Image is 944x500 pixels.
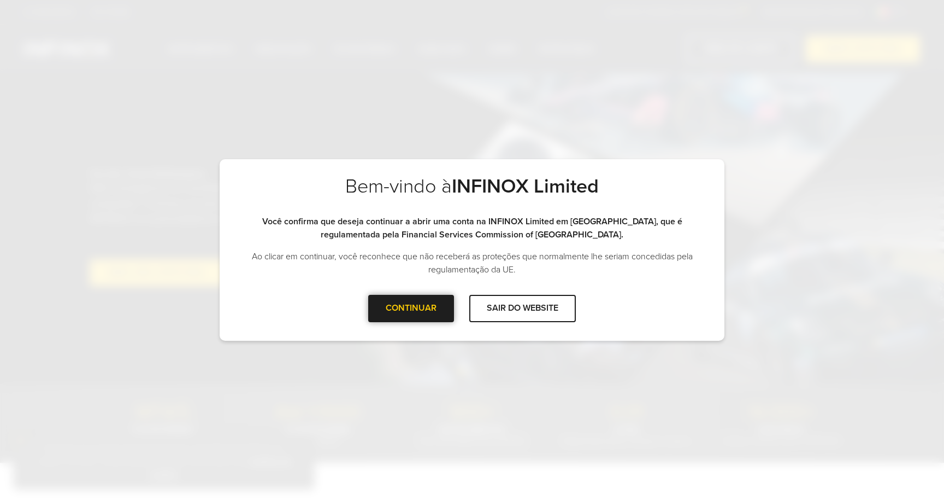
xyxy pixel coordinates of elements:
div: CONTINUAR [368,295,454,322]
div: SAIR DO WEBSITE [469,295,576,322]
h2: Bem-vindo à [241,175,703,215]
strong: INFINOX Limited [452,175,599,198]
strong: Você confirma que deseja continuar a abrir uma conta na INFINOX Limited em [GEOGRAPHIC_DATA], que... [262,216,682,240]
p: Ao clicar em continuar, você reconhece que não receberá as proteções que normalmente lhe seriam c... [241,250,703,276]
